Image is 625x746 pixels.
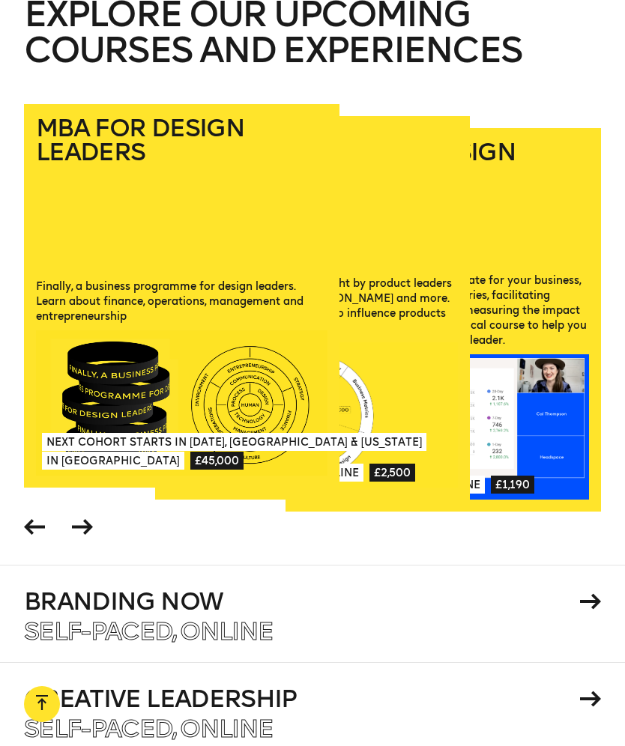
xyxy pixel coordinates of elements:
[24,714,273,744] span: Self-paced, Online
[24,616,273,646] span: Self-paced, Online
[24,589,575,613] h4: Branding Now
[24,687,575,711] h4: Creative Leadership
[369,464,415,482] span: £2,500
[36,116,327,261] h2: MBA for Design Leaders
[190,452,244,470] span: £45,000
[42,433,426,451] span: Next Cohort Starts in [DATE], [GEOGRAPHIC_DATA] & [US_STATE]
[24,104,339,488] a: MBA for Design LeadersFinally, a business programme for design leaders. Learn about finance, oper...
[42,452,184,470] span: In [GEOGRAPHIC_DATA]
[36,279,327,324] p: Finally, a business programme for design leaders. Learn about finance, operations, management and...
[491,476,534,494] span: £1,190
